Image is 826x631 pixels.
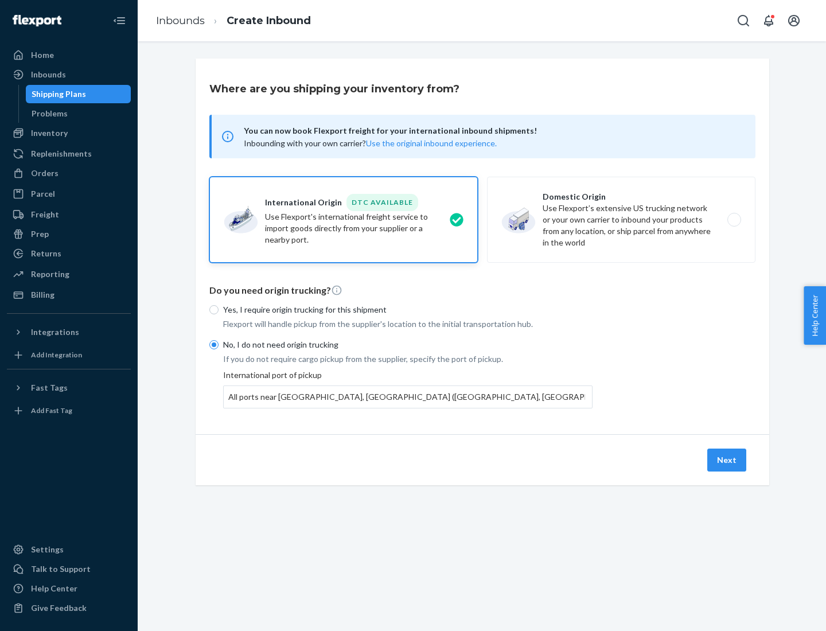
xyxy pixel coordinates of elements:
[31,268,69,280] div: Reporting
[209,305,219,314] input: Yes, I require origin trucking for this shipment
[31,248,61,259] div: Returns
[31,326,79,338] div: Integrations
[31,168,59,179] div: Orders
[31,544,64,555] div: Settings
[13,15,61,26] img: Flexport logo
[7,225,131,243] a: Prep
[366,138,497,149] button: Use the original inbound experience.
[223,318,593,330] p: Flexport will handle pickup from the supplier's location to the initial transportation hub.
[7,124,131,142] a: Inventory
[782,9,805,32] button: Open account menu
[26,85,131,103] a: Shipping Plans
[31,350,82,360] div: Add Integration
[7,185,131,203] a: Parcel
[7,164,131,182] a: Orders
[804,286,826,345] button: Help Center
[7,46,131,64] a: Home
[223,304,593,315] p: Yes, I require origin trucking for this shipment
[31,406,72,415] div: Add Fast Tag
[156,14,205,27] a: Inbounds
[707,449,746,472] button: Next
[7,205,131,224] a: Freight
[223,369,593,408] div: International port of pickup
[32,108,68,119] div: Problems
[7,599,131,617] button: Give Feedback
[31,148,92,159] div: Replenishments
[223,353,593,365] p: If you do not require cargo pickup from the supplier, specify the port of pickup.
[7,244,131,263] a: Returns
[31,69,66,80] div: Inbounds
[732,9,755,32] button: Open Search Box
[223,339,593,350] p: No, I do not need origin trucking
[147,4,320,38] ol: breadcrumbs
[31,602,87,614] div: Give Feedback
[7,560,131,578] a: Talk to Support
[31,563,91,575] div: Talk to Support
[31,188,55,200] div: Parcel
[7,346,131,364] a: Add Integration
[31,209,59,220] div: Freight
[26,104,131,123] a: Problems
[7,265,131,283] a: Reporting
[244,138,497,148] span: Inbounding with your own carrier?
[31,127,68,139] div: Inventory
[31,228,49,240] div: Prep
[757,9,780,32] button: Open notifications
[31,583,77,594] div: Help Center
[32,88,86,100] div: Shipping Plans
[209,81,459,96] h3: Where are you shipping your inventory from?
[7,145,131,163] a: Replenishments
[7,540,131,559] a: Settings
[7,379,131,397] button: Fast Tags
[7,579,131,598] a: Help Center
[31,289,54,301] div: Billing
[209,340,219,349] input: No, I do not need origin trucking
[7,65,131,84] a: Inbounds
[108,9,131,32] button: Close Navigation
[31,382,68,394] div: Fast Tags
[7,323,131,341] button: Integrations
[244,124,742,138] span: You can now book Flexport freight for your international inbound shipments!
[7,402,131,420] a: Add Fast Tag
[7,286,131,304] a: Billing
[227,14,311,27] a: Create Inbound
[31,49,54,61] div: Home
[209,284,755,297] p: Do you need origin trucking?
